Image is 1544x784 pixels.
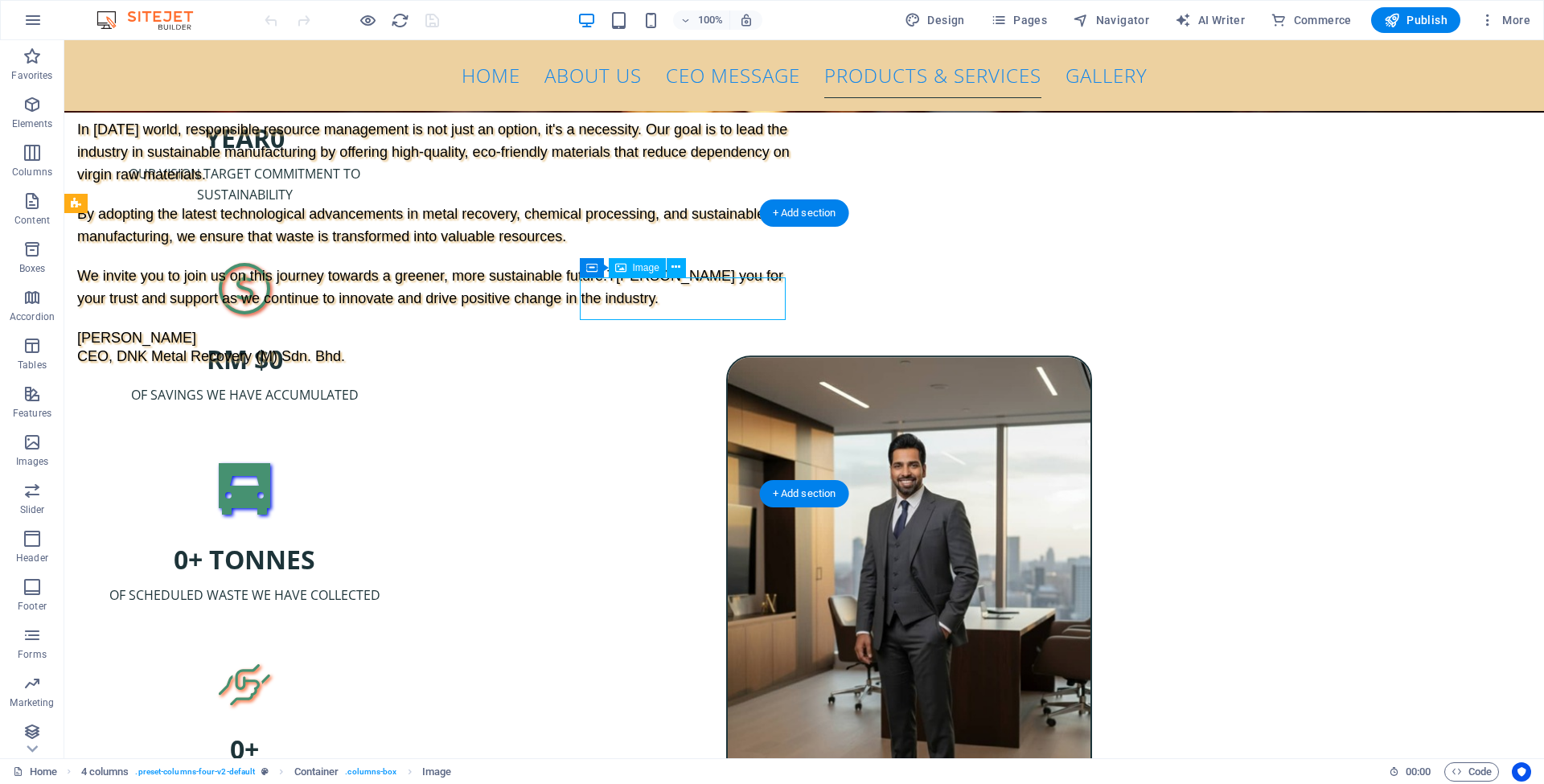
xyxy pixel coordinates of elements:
button: More [1473,7,1537,33]
span: Commerce [1271,12,1352,28]
i: This element is a customizable preset [261,767,269,776]
h6: 100% [697,10,723,30]
p: Columns [12,166,52,179]
span: . preset-columns-four-v2-default [135,762,255,782]
span: More [1480,12,1530,28]
i: On resize automatically adjust zoom level to fit chosen device. [739,13,754,27]
button: Commerce [1264,7,1358,33]
a: Click to cancel selection. Double-click to open Pages [13,762,57,782]
p: Images [16,455,49,468]
span: Navigator [1073,12,1149,28]
nav: breadcrumb [81,762,452,782]
button: Usercentrics [1512,762,1531,782]
div: + Add section [760,199,849,227]
button: Click here to leave preview mode and continue editing [358,10,377,30]
button: 100% [673,10,730,30]
button: AI Writer [1168,7,1251,33]
span: : [1417,766,1419,778]
h6: Session time [1389,762,1431,782]
button: Design [898,7,971,33]
span: 00 00 [1406,762,1431,782]
span: Code [1452,762,1492,782]
span: Click to select. Double-click to edit [81,762,129,782]
p: Boxes [19,262,46,275]
span: Click to select. Double-click to edit [422,762,451,782]
p: Features [13,407,51,420]
p: Content [14,214,50,227]
i: Reload page [391,11,409,30]
div: + Add section [760,480,849,507]
img: Editor Logo [92,10,213,30]
p: Header [16,552,48,564]
p: Accordion [10,310,55,323]
div: Design (Ctrl+Alt+Y) [898,7,971,33]
p: Slider [20,503,45,516]
span: AI Writer [1175,12,1245,28]
button: Publish [1371,7,1460,33]
p: Forms [18,648,47,661]
span: Design [905,12,965,28]
span: Pages [991,12,1047,28]
p: Tables [18,359,47,371]
p: Marketing [10,696,54,709]
span: Publish [1384,12,1447,28]
span: . columns-box [345,762,396,782]
span: Image [633,263,659,273]
p: Elements [12,117,53,130]
p: Footer [18,600,47,613]
button: Code [1444,762,1499,782]
button: Pages [984,7,1053,33]
span: Click to select. Double-click to edit [294,762,339,782]
p: Favorites [11,69,52,82]
button: Navigator [1066,7,1156,33]
button: reload [390,10,409,30]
